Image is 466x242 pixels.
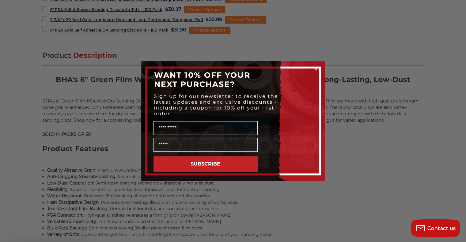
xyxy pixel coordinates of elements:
[313,66,319,72] button: Close dialog
[427,225,456,231] span: Contact us
[411,219,460,237] button: Contact us
[154,70,250,89] span: WANT 10% OFF YOUR NEXT PURCHASE?
[153,138,258,152] input: Email
[153,156,258,172] button: SUBSCRIBE
[154,93,278,117] span: Sign up for our newsletter to receive the latest updates and exclusive discounts - including a co...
